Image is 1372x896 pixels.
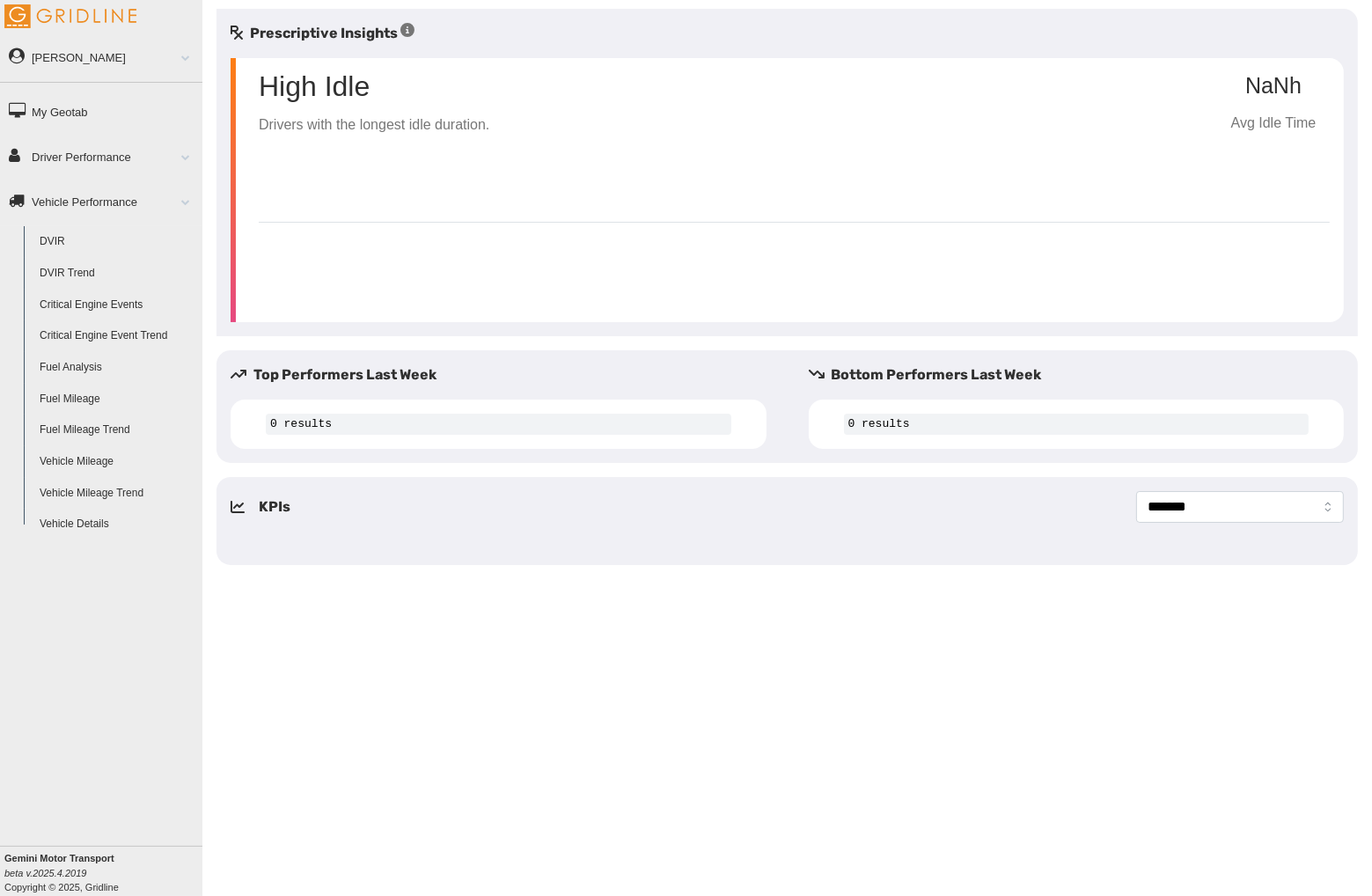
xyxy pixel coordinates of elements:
a: Fuel Mileage Trend [32,415,202,446]
a: Vehicle Mileage [32,446,202,478]
p: Drivers with the longest idle duration. [259,114,489,136]
h5: Prescriptive Insights [231,23,415,44]
a: Vehicle Details [32,509,202,540]
h5: KPIs [259,496,290,518]
code: 0 results [844,414,1310,435]
a: Critical Engine Event Trend [32,320,202,352]
i: beta v.2025.4.2019 [4,868,86,878]
a: Critical Engine Events [32,290,202,321]
a: Fuel Mileage [32,384,202,415]
h5: Top Performers Last Week [231,364,781,386]
p: Avg Idle Time [1217,113,1330,135]
a: DVIR [32,226,202,258]
a: Fuel Analysis [32,352,202,384]
code: 0 results [266,414,731,435]
a: DVIR Trend [32,258,202,290]
p: High Idle [259,72,489,100]
a: Vehicle Mileage Trend [32,478,202,510]
h5: Bottom Performers Last Week [809,364,1359,386]
b: Gemini Motor Transport [4,853,114,863]
p: NaNh [1217,74,1330,99]
div: Copyright © 2025, Gridline [4,851,202,894]
img: Gridline [4,4,136,28]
